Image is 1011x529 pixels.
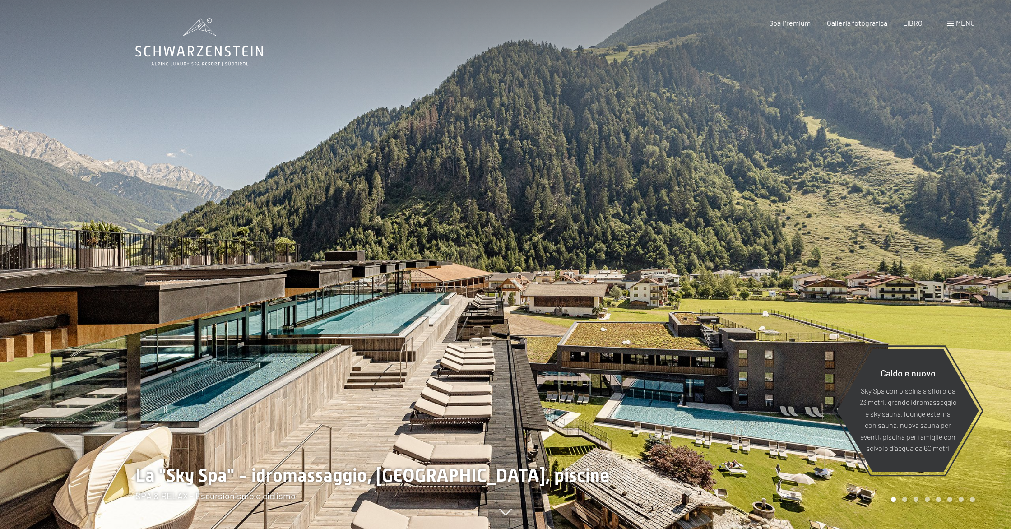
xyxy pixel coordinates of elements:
div: Carosello Pagina 2 [902,497,907,502]
font: Sky Spa con piscina a sfioro da 23 metri, grande idromassaggio e sky sauna, lounge esterna con sa... [859,386,957,452]
font: menu [956,19,975,27]
font: Caldo e nuovo [881,367,936,378]
div: Carosello Pagina 7 [959,497,964,502]
div: Pagina 5 della giostra [936,497,941,502]
div: Pagina 8 della giostra [970,497,975,502]
div: Paginazione carosello [888,497,975,502]
div: Pagina 4 del carosello [925,497,930,502]
div: Pagina 6 della giostra [947,497,952,502]
div: Pagina Carosello 1 (Diapositiva corrente) [891,497,896,502]
a: LIBRO [903,19,923,27]
a: Galleria fotografica [827,19,887,27]
div: Pagina 3 della giostra [914,497,918,502]
a: Caldo e nuovo Sky Spa con piscina a sfioro da 23 metri, grande idromassaggio e sky sauna, lounge ... [836,348,979,473]
a: Spa Premium [769,19,811,27]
